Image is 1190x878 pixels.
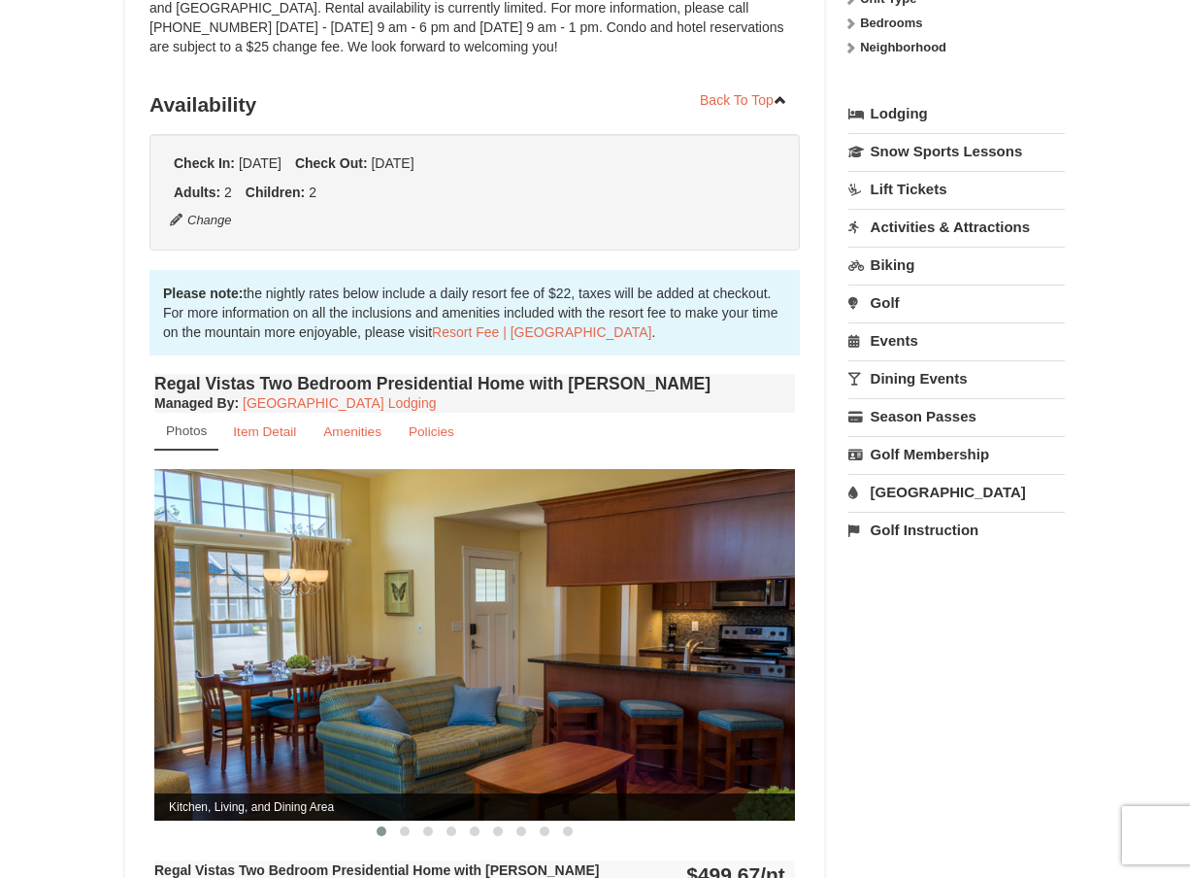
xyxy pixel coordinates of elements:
a: Policies [396,413,467,451]
span: 2 [309,185,316,200]
button: Change [169,210,233,231]
a: Events [848,322,1065,358]
a: Dining Events [848,360,1065,396]
a: Back To Top [687,85,800,115]
small: Photos [166,423,207,438]
a: Activities & Attractions [848,209,1065,245]
div: the nightly rates below include a daily resort fee of $22, taxes will be added at checkout. For m... [149,270,800,355]
a: Item Detail [220,413,309,451]
strong: Children: [246,185,305,200]
a: Biking [848,247,1065,283]
a: Lift Tickets [848,171,1065,207]
a: Photos [154,413,218,451]
strong: Bedrooms [860,16,922,30]
h3: Availability [149,85,800,124]
a: Amenities [311,413,394,451]
a: Golf [848,285,1065,321]
a: Resort Fee | [GEOGRAPHIC_DATA] [432,324,651,340]
h4: Regal Vistas Two Bedroom Presidential Home with [PERSON_NAME] [154,374,795,393]
a: Snow Sports Lessons [848,133,1065,169]
span: Managed By [154,395,234,411]
strong: Regal Vistas Two Bedroom Presidential Home with [PERSON_NAME] [154,862,599,878]
strong: Please note: [163,286,243,301]
span: [DATE] [239,155,281,171]
strong: : [154,395,239,411]
a: Golf Instruction [848,512,1065,548]
small: Amenities [323,424,381,439]
small: Policies [409,424,454,439]
span: 2 [224,185,232,200]
strong: Check In: [174,155,235,171]
strong: Check Out: [295,155,368,171]
a: Season Passes [848,398,1065,434]
span: Kitchen, Living, and Dining Area [154,794,795,821]
strong: Adults: [174,185,220,200]
a: Lodging [848,96,1065,131]
strong: Neighborhood [860,40,946,54]
a: [GEOGRAPHIC_DATA] [848,474,1065,510]
a: [GEOGRAPHIC_DATA] Lodging [243,395,436,411]
span: [DATE] [371,155,413,171]
a: Golf Membership [848,436,1065,472]
small: Item Detail [233,424,296,439]
img: Kitchen, Living, and Dining Area [154,469,795,820]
